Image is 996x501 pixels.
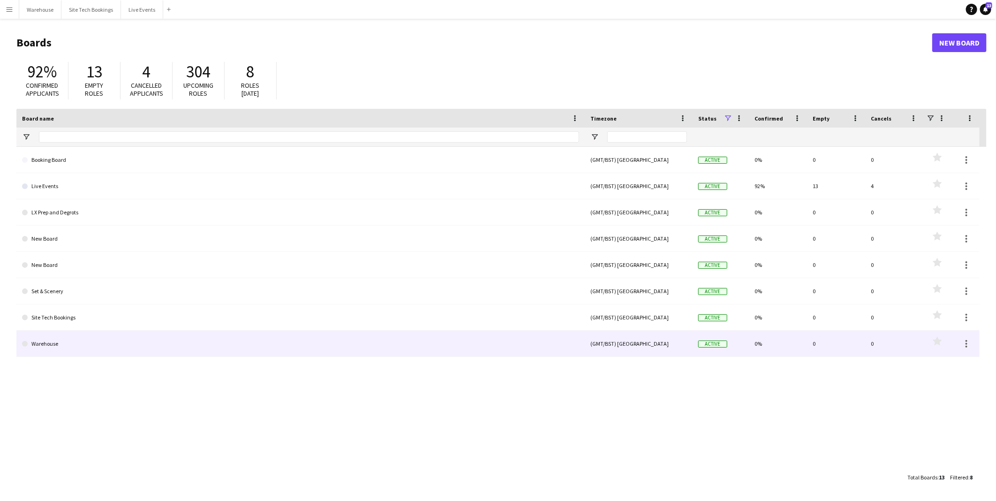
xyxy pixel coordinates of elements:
div: 0% [749,199,807,225]
div: 0% [749,304,807,330]
button: Warehouse [19,0,61,19]
span: Active [698,314,727,321]
div: 0 [807,304,865,330]
span: Cancelled applicants [130,81,163,98]
span: Active [698,183,727,190]
span: Total Boards [907,474,937,481]
span: Confirmed applicants [26,81,59,98]
span: 4 [143,61,151,82]
span: Active [698,341,727,348]
span: Active [698,288,727,295]
div: 0 [807,147,865,173]
div: (GMT/BST) [GEOGRAPHIC_DATA] [585,173,693,199]
div: : [950,468,973,486]
span: Cancels [871,115,891,122]
div: 0 [865,147,923,173]
span: Filtered [950,474,968,481]
a: LX Prep and Degrots [22,199,579,226]
span: Status [698,115,717,122]
div: 0% [749,331,807,357]
div: 0 [807,278,865,304]
div: 0 [807,199,865,225]
div: 0% [749,278,807,304]
a: New Board [932,33,987,52]
span: 13 [939,474,944,481]
h1: Boards [16,36,932,50]
div: 0 [807,252,865,278]
button: Open Filter Menu [22,133,30,141]
div: 0 [865,278,923,304]
span: Roles [DATE] [241,81,260,98]
span: Timezone [590,115,617,122]
div: 0 [865,199,923,225]
span: 8 [970,474,973,481]
div: 0 [865,252,923,278]
div: 0% [749,226,807,251]
a: New Board [22,226,579,252]
div: 0% [749,147,807,173]
span: 8 [247,61,255,82]
span: Upcoming roles [183,81,213,98]
span: Active [698,235,727,243]
div: 0 [807,331,865,357]
span: Empty [813,115,830,122]
div: 13 [807,173,865,199]
span: Empty roles [85,81,104,98]
div: 0 [865,331,923,357]
a: Live Events [22,173,579,199]
button: Open Filter Menu [590,133,599,141]
a: 13 [980,4,991,15]
span: Board name [22,115,54,122]
span: Confirmed [755,115,783,122]
div: (GMT/BST) [GEOGRAPHIC_DATA] [585,304,693,330]
input: Timezone Filter Input [607,131,687,143]
div: 0 [807,226,865,251]
div: 0% [749,252,807,278]
div: (GMT/BST) [GEOGRAPHIC_DATA] [585,252,693,278]
a: Site Tech Bookings [22,304,579,331]
div: 0 [865,304,923,330]
span: Active [698,209,727,216]
span: Active [698,262,727,269]
a: Warehouse [22,331,579,357]
span: 304 [187,61,211,82]
div: (GMT/BST) [GEOGRAPHIC_DATA] [585,278,693,304]
a: Booking Board [22,147,579,173]
a: New Board [22,252,579,278]
div: (GMT/BST) [GEOGRAPHIC_DATA] [585,331,693,357]
span: 92% [28,61,57,82]
div: 92% [749,173,807,199]
input: Board name Filter Input [39,131,579,143]
span: Active [698,157,727,164]
div: (GMT/BST) [GEOGRAPHIC_DATA] [585,199,693,225]
div: 4 [865,173,923,199]
div: (GMT/BST) [GEOGRAPHIC_DATA] [585,226,693,251]
div: 0 [865,226,923,251]
button: Live Events [121,0,163,19]
div: (GMT/BST) [GEOGRAPHIC_DATA] [585,147,693,173]
a: Set & Scenery [22,278,579,304]
span: 13 [86,61,102,82]
span: 13 [986,2,992,8]
div: : [907,468,944,486]
button: Site Tech Bookings [61,0,121,19]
